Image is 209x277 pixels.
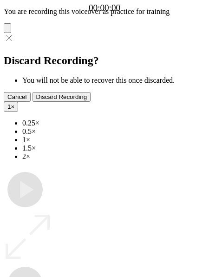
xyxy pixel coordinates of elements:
li: 0.25× [22,119,205,127]
li: 1.5× [22,144,205,152]
li: You will not be able to recover this once discarded. [22,76,205,85]
p: You are recording this voiceover as practice for training [4,7,205,16]
li: 0.5× [22,127,205,136]
a: 00:00:00 [89,3,120,13]
li: 1× [22,136,205,144]
button: Cancel [4,92,31,102]
button: 1× [4,102,18,112]
span: 1 [7,103,11,110]
li: 2× [22,152,205,161]
h2: Discard Recording? [4,54,205,67]
button: Discard Recording [33,92,91,102]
